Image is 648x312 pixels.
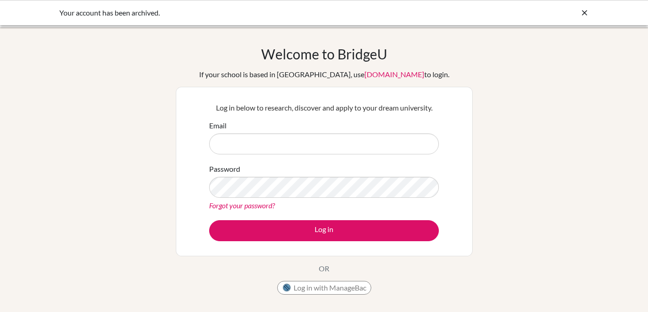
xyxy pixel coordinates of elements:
[364,70,424,79] a: [DOMAIN_NAME]
[209,120,227,131] label: Email
[209,220,439,241] button: Log in
[277,281,371,295] button: Log in with ManageBac
[209,201,275,210] a: Forgot your password?
[261,46,387,62] h1: Welcome to BridgeU
[319,263,329,274] p: OR
[209,164,240,175] label: Password
[209,102,439,113] p: Log in below to research, discover and apply to your dream university.
[59,7,452,18] div: Your account has been archived.
[199,69,449,80] div: If your school is based in [GEOGRAPHIC_DATA], use to login.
